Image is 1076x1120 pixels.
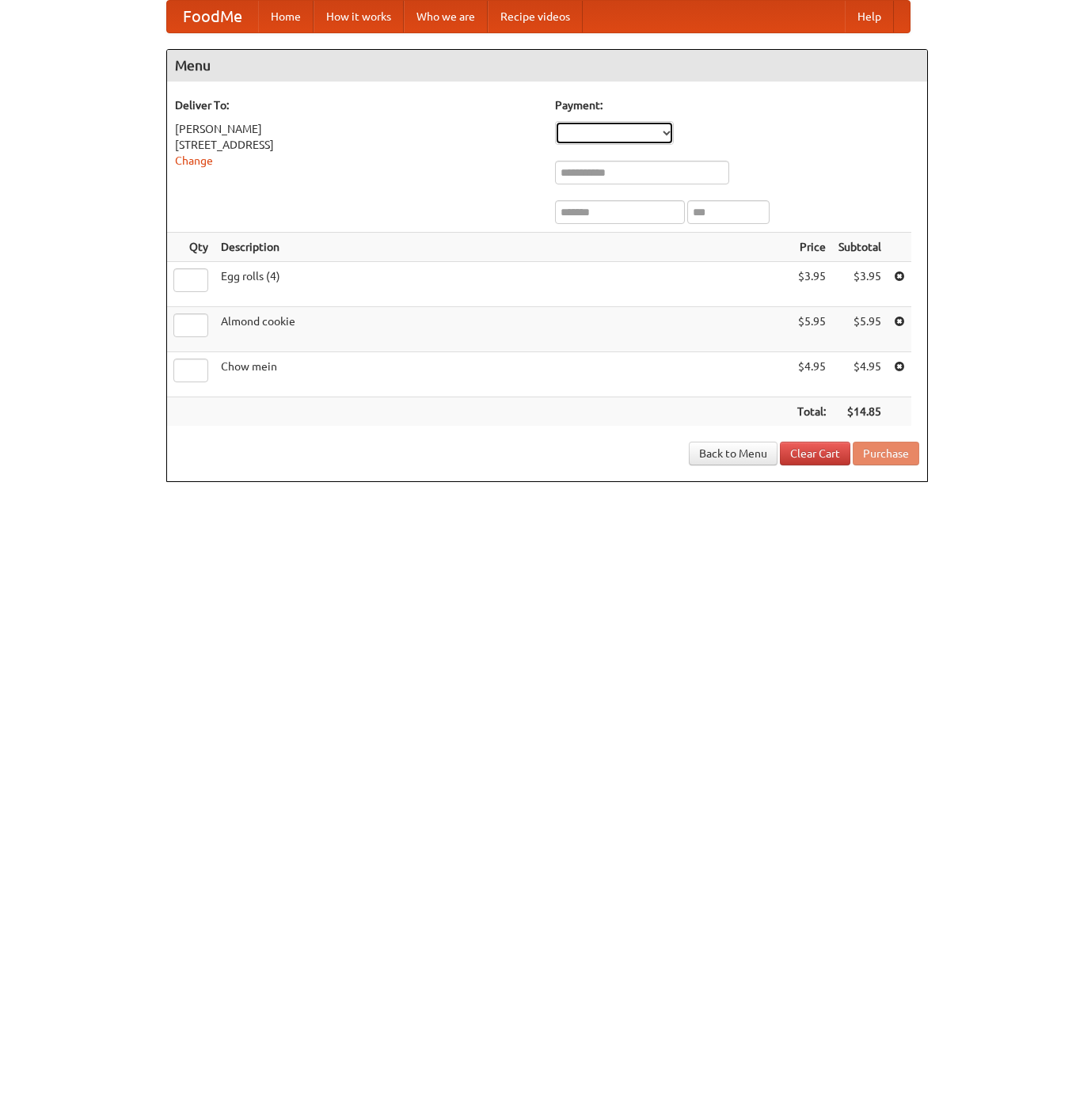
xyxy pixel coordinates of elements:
a: Change [175,154,213,167]
div: [STREET_ADDRESS] [175,137,539,153]
th: $14.85 [832,397,888,427]
a: Back to Menu [689,442,778,465]
div: [PERSON_NAME] [175,121,539,137]
td: $3.95 [791,262,832,307]
button: Purchase [853,442,919,465]
td: $5.95 [832,307,888,352]
td: Almond cookie [215,307,791,352]
td: Chow mein [215,352,791,397]
h5: Payment: [555,97,919,113]
a: Who we are [404,1,488,32]
td: $4.95 [832,352,888,397]
a: Recipe videos [488,1,583,32]
h5: Deliver To: [175,97,539,113]
th: Subtotal [832,233,888,262]
th: Total: [791,397,832,427]
a: FoodMe [167,1,258,32]
th: Price [791,233,832,262]
td: $4.95 [791,352,832,397]
th: Description [215,233,791,262]
th: Qty [167,233,215,262]
a: How it works [314,1,404,32]
td: Egg rolls (4) [215,262,791,307]
h4: Menu [167,50,927,82]
td: $3.95 [832,262,888,307]
a: Help [845,1,894,32]
a: Home [258,1,314,32]
td: $5.95 [791,307,832,352]
a: Clear Cart [780,442,850,465]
